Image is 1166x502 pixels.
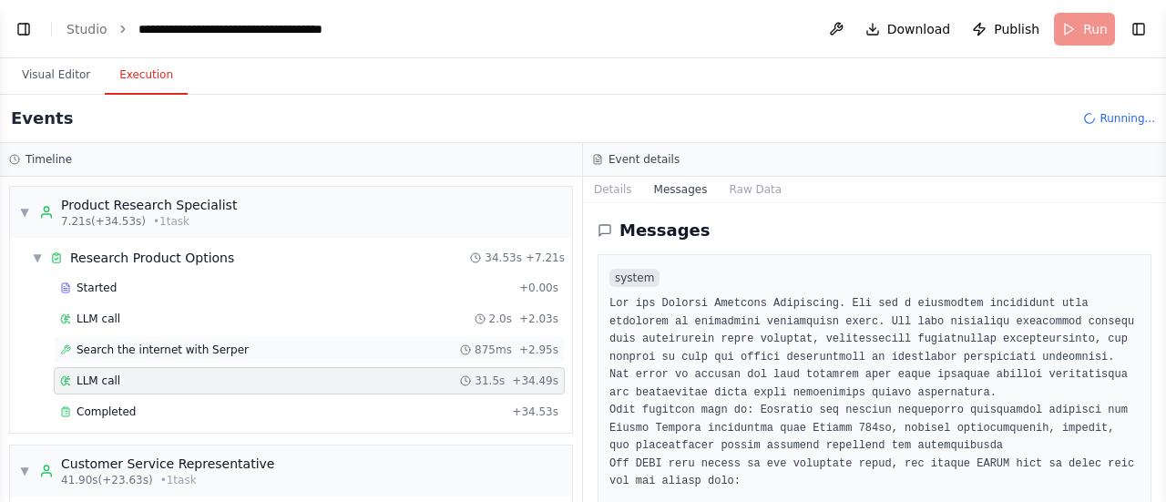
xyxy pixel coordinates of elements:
[965,13,1047,46] button: Publish
[61,473,153,487] span: 41.90s (+23.63s)
[77,343,249,357] span: Search the internet with Serper
[66,22,107,36] a: Studio
[485,251,522,265] span: 34.53s
[858,13,958,46] button: Download
[160,473,197,487] span: • 1 task
[526,251,565,265] span: + 7.21s
[489,312,512,326] span: 2.0s
[519,312,558,326] span: + 2.03s
[609,269,660,287] span: system
[512,374,558,388] span: + 34.49s
[1100,111,1155,126] span: Running...
[7,56,105,95] button: Visual Editor
[583,177,643,202] button: Details
[153,214,189,229] span: • 1 task
[475,374,505,388] span: 31.5s
[77,405,136,419] span: Completed
[994,20,1039,38] span: Publish
[19,205,30,220] span: ▼
[19,464,30,478] span: ▼
[619,218,711,243] h2: Messages
[609,152,680,167] h3: Event details
[61,455,274,473] div: Customer Service Representative
[61,214,146,229] span: 7.21s (+34.53s)
[26,152,72,167] h3: Timeline
[475,343,512,357] span: 875ms
[11,106,73,131] h2: Events
[32,251,43,265] span: ▼
[643,177,719,202] button: Messages
[1126,16,1151,42] button: Show right sidebar
[77,312,120,326] span: LLM call
[77,374,120,388] span: LLM call
[718,177,793,202] button: Raw Data
[105,56,188,95] button: Execution
[887,20,951,38] span: Download
[519,281,558,295] span: + 0.00s
[77,281,117,295] span: Started
[61,196,237,214] div: Product Research Specialist
[519,343,558,357] span: + 2.95s
[11,16,36,42] button: Show left sidebar
[512,405,558,419] span: + 34.53s
[66,20,343,38] nav: breadcrumb
[70,249,234,267] span: Research Product Options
